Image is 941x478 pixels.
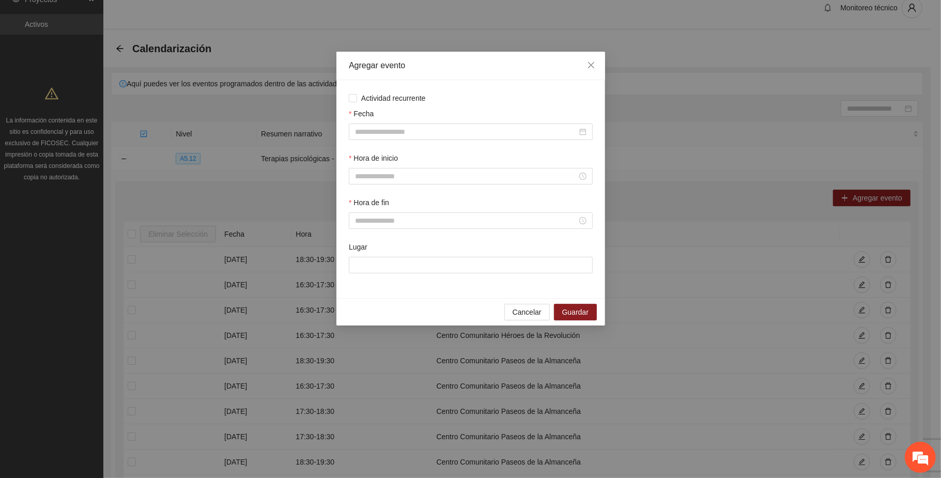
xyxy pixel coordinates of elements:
[577,52,605,80] button: Close
[5,282,197,318] textarea: Escriba su mensaje y pulse “Intro”
[349,197,389,208] label: Hora de fin
[355,215,577,226] input: Hora de fin
[349,108,374,119] label: Fecha
[349,152,398,164] label: Hora de inicio
[553,304,596,320] button: Guardar
[349,257,593,273] input: Lugar
[54,53,174,66] div: Chatee con nosotros ahora
[512,306,541,318] span: Cancelar
[355,171,577,182] input: Hora de inicio
[60,138,143,242] span: Estamos en línea.
[169,5,194,30] div: Minimizar ventana de chat en vivo
[357,92,430,104] span: Actividad recurrente
[349,241,367,253] label: Lugar
[504,304,549,320] button: Cancelar
[349,60,593,71] div: Agregar evento
[355,126,577,137] input: Fecha
[562,306,588,318] span: Guardar
[587,61,595,69] span: close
